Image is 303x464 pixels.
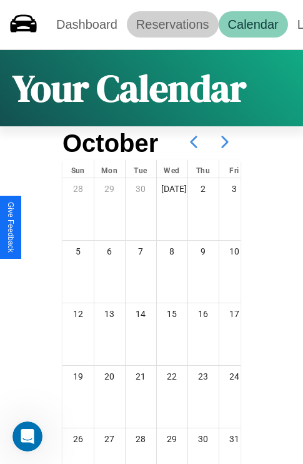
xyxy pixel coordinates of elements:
div: 17 [219,303,250,325]
div: Mon [94,160,125,178]
a: Dashboard [47,11,127,38]
h1: Your Calendar [12,63,246,114]
div: [DATE] [157,178,187,199]
div: 28 [126,428,156,450]
div: 19 [62,366,94,387]
div: 29 [94,178,125,199]
div: 21 [126,366,156,387]
div: 22 [157,366,187,387]
div: 26 [62,428,94,450]
div: 13 [94,303,125,325]
div: 29 [157,428,187,450]
div: Wed [157,160,187,178]
div: Tue [126,160,156,178]
div: 12 [62,303,94,325]
div: 6 [94,241,125,262]
div: 15 [157,303,187,325]
div: 23 [188,366,219,387]
div: Sun [62,160,94,178]
h2: October [62,129,158,158]
div: 20 [94,366,125,387]
iframe: Intercom live chat [12,421,42,451]
div: 30 [188,428,219,450]
div: 8 [157,241,187,262]
div: 31 [219,428,250,450]
div: 3 [219,178,250,199]
a: Calendar [219,11,288,38]
div: 30 [126,178,156,199]
a: Reservations [127,11,219,38]
div: 2 [188,178,219,199]
div: 7 [126,241,156,262]
div: 14 [126,303,156,325]
div: 28 [62,178,94,199]
div: 24 [219,366,250,387]
div: 16 [188,303,219,325]
div: 5 [62,241,94,262]
div: 10 [219,241,250,262]
div: Thu [188,160,219,178]
div: Fri [219,160,250,178]
div: Give Feedback [6,202,15,253]
div: 9 [188,241,219,262]
div: 27 [94,428,125,450]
